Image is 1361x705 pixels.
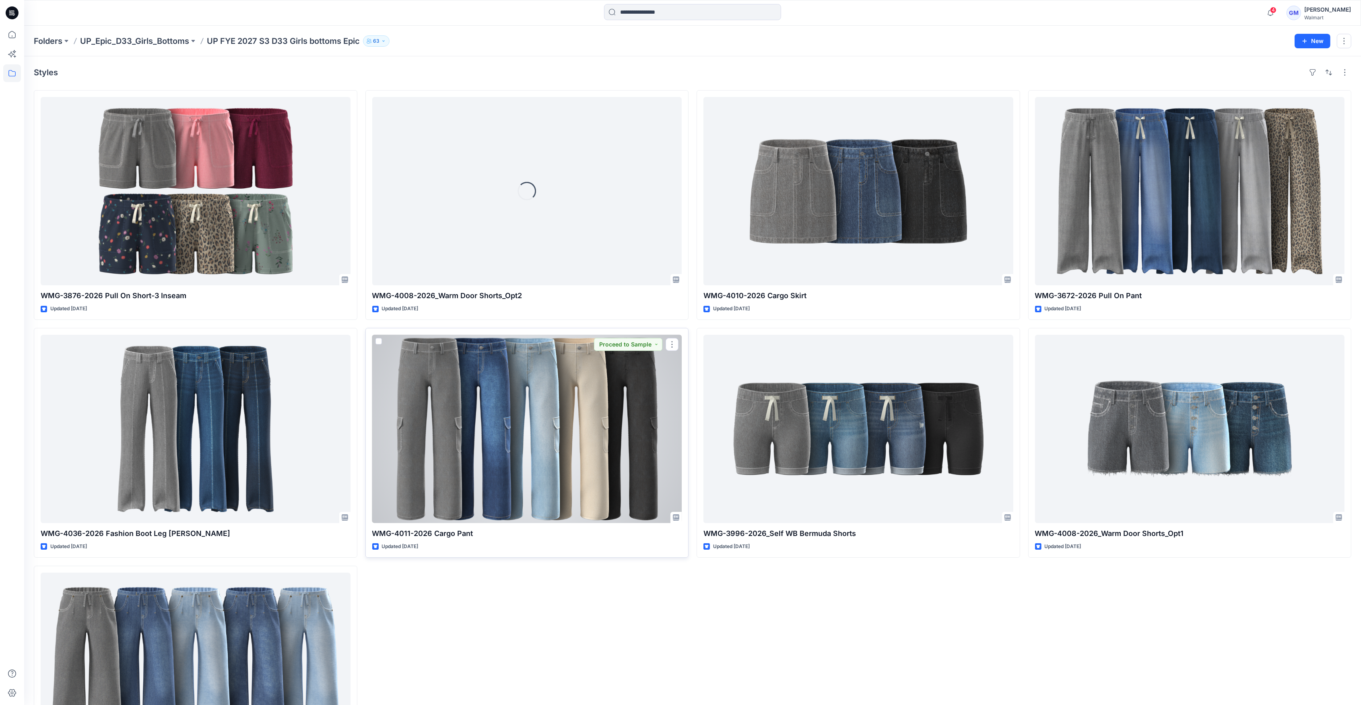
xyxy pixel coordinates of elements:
[1045,305,1081,313] p: Updated [DATE]
[1035,97,1345,285] a: WMG-3672-2026 Pull On Pant
[363,35,390,47] button: 63
[50,305,87,313] p: Updated [DATE]
[1304,14,1351,21] div: Walmart
[207,35,360,47] p: UP FYE 2027 S3 D33 Girls bottoms Epic
[1035,290,1345,301] p: WMG-3672-2026 Pull On Pant
[382,305,419,313] p: Updated [DATE]
[372,335,682,523] a: WMG-4011-2026 Cargo Pant
[373,37,379,45] p: 63
[382,542,419,551] p: Updated [DATE]
[703,290,1013,301] p: WMG-4010-2026 Cargo Skirt
[713,305,750,313] p: Updated [DATE]
[1270,7,1276,13] span: 4
[1035,335,1345,523] a: WMG-4008-2026_Warm Door Shorts_Opt1
[1295,34,1330,48] button: New
[34,68,58,77] h4: Styles
[41,528,351,539] p: WMG-4036-2026 Fashion Boot Leg [PERSON_NAME]
[703,528,1013,539] p: WMG-3996-2026_Self WB Bermuda Shorts
[372,528,682,539] p: WMG-4011-2026 Cargo Pant
[41,335,351,523] a: WMG-4036-2026 Fashion Boot Leg Jean
[34,35,62,47] a: Folders
[372,290,682,301] p: WMG-4008-2026_Warm Door Shorts_Opt2
[713,542,750,551] p: Updated [DATE]
[41,97,351,285] a: WMG-3876-2026 Pull On Short-3 Inseam
[1045,542,1081,551] p: Updated [DATE]
[41,290,351,301] p: WMG-3876-2026 Pull On Short-3 Inseam
[50,542,87,551] p: Updated [DATE]
[703,97,1013,285] a: WMG-4010-2026 Cargo Skirt
[1304,5,1351,14] div: [PERSON_NAME]
[1287,6,1301,20] div: GM
[703,335,1013,523] a: WMG-3996-2026_Self WB Bermuda Shorts
[80,35,189,47] a: UP_Epic_D33_Girls_Bottoms
[1035,528,1345,539] p: WMG-4008-2026_Warm Door Shorts_Opt1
